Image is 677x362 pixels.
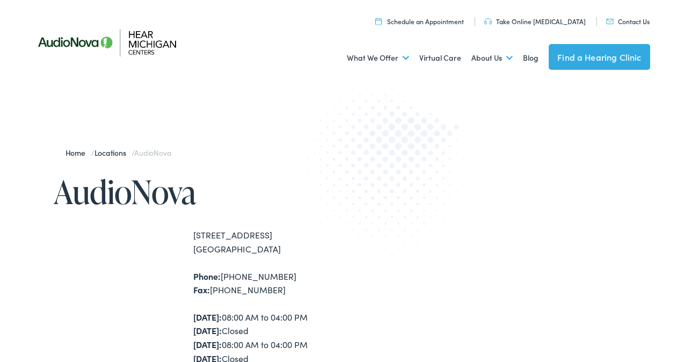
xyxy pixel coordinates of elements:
a: Blog [523,38,538,78]
strong: Fax: [193,284,210,295]
strong: [DATE]: [193,324,222,336]
a: Locations [94,147,132,158]
strong: [DATE]: [193,338,222,350]
h1: AudioNova [54,174,338,209]
a: What We Offer [347,38,409,78]
img: utility icon [606,19,614,24]
span: / / [65,147,171,158]
strong: [DATE]: [193,311,222,323]
span: AudioNova [134,147,171,158]
strong: Phone: [193,270,221,282]
a: Home [65,147,91,158]
div: [STREET_ADDRESS] [GEOGRAPHIC_DATA] [193,228,338,256]
a: About Us [471,38,513,78]
div: [PHONE_NUMBER] [PHONE_NUMBER] [193,270,338,297]
a: Find a Hearing Clinic [549,44,650,70]
img: utility icon [484,18,492,25]
a: Take Online [MEDICAL_DATA] [484,17,586,26]
a: Contact Us [606,17,650,26]
a: Virtual Care [419,38,461,78]
img: utility icon [375,18,382,25]
a: Schedule an Appointment [375,17,464,26]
